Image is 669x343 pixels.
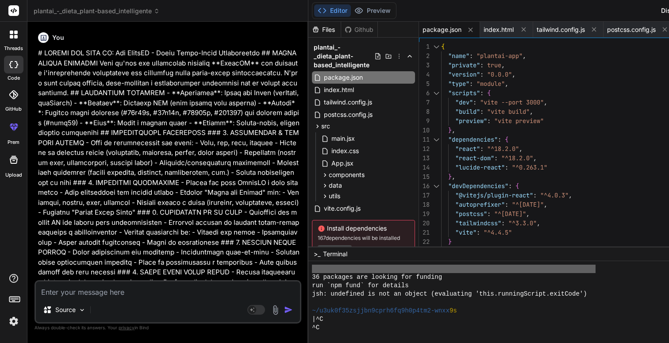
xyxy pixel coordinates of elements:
div: 5 [419,79,430,89]
span: index.html [484,25,514,34]
span: "lucide-react" [455,163,505,171]
span: , [526,210,530,218]
span: : [508,182,512,190]
span: "name" [448,52,469,60]
span: "version" [448,70,480,78]
div: 2 [419,51,430,61]
div: 20 [419,219,430,228]
span: "0.0.0" [487,70,512,78]
span: : [501,219,505,227]
span: , [512,70,515,78]
span: "postcss" [455,210,487,218]
span: utils [329,192,340,200]
span: : [477,228,480,236]
span: "tailwindcss" [455,219,501,227]
span: ^C [312,324,319,332]
label: threads [4,45,23,52]
span: main.jsx [331,133,356,144]
span: 9s [450,307,457,315]
span: : [487,210,491,218]
span: tailwind.config.js [537,25,585,34]
span: index.html [323,85,355,95]
span: "^4.4.5" [484,228,512,236]
div: 14 [419,163,430,172]
span: "^[DATE]" [512,200,544,208]
span: "autoprefixer" [455,200,505,208]
span: , [530,108,533,116]
span: } [448,238,452,246]
label: code [8,74,20,82]
span: , [505,80,508,88]
span: : [473,98,477,106]
div: Files [308,25,341,34]
span: : [480,89,484,97]
h6: You [52,33,64,42]
span: , [519,145,523,153]
span: } [448,126,452,134]
div: 17 [419,191,430,200]
span: Terminal [323,250,347,258]
p: Always double-check its answers. Your in Bind [35,324,301,332]
span: "^18.2.0" [501,154,533,162]
span: tailwind.config.js [323,97,373,108]
div: 10 [419,126,430,135]
div: 16 [419,181,430,191]
span: : [487,117,491,125]
div: 22 [419,237,430,247]
div: 19 [419,209,430,219]
span: : [480,61,484,69]
span: : [505,163,508,171]
div: 1 [419,42,430,51]
span: plantai_-_dieta_plant-based_intelligente [34,7,160,15]
span: "@vitejs/plugin-react" [455,191,533,199]
span: "dependencies" [448,135,498,143]
div: Github [341,25,377,34]
span: run `npm fund` for details [312,281,408,290]
span: , [452,173,455,181]
label: Upload [5,171,22,179]
span: index.css [331,146,360,156]
span: "^0.263.1" [512,163,547,171]
span: data [329,181,342,190]
span: : [498,135,501,143]
div: 15 [419,172,430,181]
span: "plantai-app" [477,52,523,60]
span: "^4.0.3" [540,191,569,199]
div: 3 [419,61,430,70]
img: attachment [270,305,281,315]
span: "^[DATE]" [494,210,526,218]
span: App.jsx [331,158,354,169]
span: >_ [314,250,320,258]
span: Install dependencies [318,224,409,233]
span: "preview" [455,117,487,125]
span: "vite preview" [494,117,544,125]
span: privacy [119,325,135,330]
span: 167 dependencies will be installed [318,235,409,242]
span: "module" [477,80,505,88]
span: : [480,108,484,116]
span: true [487,61,501,69]
div: 9 [419,116,430,126]
div: 11 [419,135,430,144]
span: postcss.config.js [607,25,656,34]
div: 13 [419,154,430,163]
div: Click to collapse the range. [431,135,442,144]
span: "^3.3.0" [508,219,537,227]
div: Click to collapse the range. [431,89,442,98]
span: jsh: undefined is not an object (evaluating 'this.runningScript.exitCode') [312,290,587,298]
img: Pick Models [78,306,86,314]
div: Click to collapse the range. [431,42,442,51]
span: "devDependencies" [448,182,508,190]
span: { [515,182,519,190]
span: package.json [323,72,364,83]
span: vite.config.js [323,203,361,214]
span: : [505,200,508,208]
span: |^C [312,315,323,324]
span: , [569,191,572,199]
span: 36 packages are looking for funding [312,273,442,281]
span: { [505,135,508,143]
span: : [533,191,537,199]
div: Click to collapse the range. [431,181,442,191]
span: , [544,200,547,208]
span: "vite build" [487,108,530,116]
